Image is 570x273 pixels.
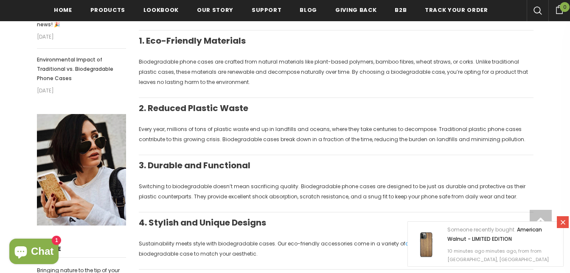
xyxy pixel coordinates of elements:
span: Our Story [197,6,233,14]
strong: 3. Durable and Functional [139,159,250,171]
span: Giving back [335,6,376,14]
span: Lookbook [143,6,179,14]
a: 0 [548,4,570,14]
p: Sustainability meets style with biodegradable cases. Our eco-friendly accessories come in a varie... [139,239,533,259]
em: [DATE] [37,32,126,42]
span: Products [90,6,125,14]
em: [DATE] [37,86,126,96]
span: Home [54,6,72,14]
strong: 1. Eco-Friendly Materials [139,35,246,47]
p: Switching to biodegradable doesn’t mean sacrificing quality. Biodegradable phone cases are design... [139,181,533,202]
span: Someone recently bought [447,226,514,233]
p: Every year, millions of tons of plastic waste end up in landfills and oceans, where they take cen... [139,124,533,145]
span: Blog [300,6,317,14]
span: B2B [395,6,407,14]
a: Environmental Impact of Traditional vs. Biodegradable Phone Cases [37,55,126,83]
strong: 4. Stylish and Unique Designs [139,217,266,228]
p: Biodegradable phone cases are crafted from natural materials like plant-based polymers, bamboo fi... [139,57,533,87]
span: Track your order [425,6,488,14]
strong: 2. Reduced Plastic Waste [139,102,248,114]
span: 10 minutes ago minutes ago, from from [GEOGRAPHIC_DATA], [GEOGRAPHIC_DATA] [447,248,549,263]
span: support [252,6,282,14]
inbox-online-store-chat: Shopify online store chat [7,239,61,266]
span: 0 [560,2,570,12]
a: colours [405,240,425,247]
span: Environmental Impact of Traditional vs. Biodegradable Phone Cases [37,56,113,82]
